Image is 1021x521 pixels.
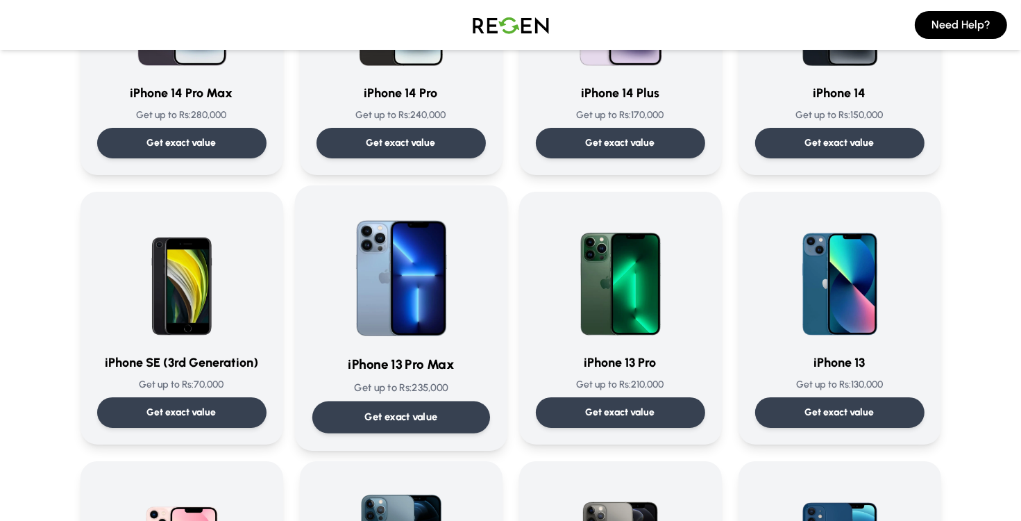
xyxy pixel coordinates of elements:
[312,355,489,375] h3: iPhone 13 Pro Max
[755,378,925,392] p: Get up to Rs: 130,000
[773,208,906,342] img: iPhone 13
[97,378,267,392] p: Get up to Rs: 70,000
[317,83,486,103] h3: iPhone 14 Pro
[805,406,875,420] p: Get exact value
[115,208,248,342] img: iPhone SE (3rd Generation)
[312,381,489,395] p: Get up to Rs: 235,000
[554,208,687,342] img: iPhone 13 Pro
[586,136,655,150] p: Get exact value
[97,353,267,372] h3: iPhone SE (3rd Generation)
[317,108,486,122] p: Get up to Rs: 240,000
[147,406,217,420] p: Get exact value
[147,136,217,150] p: Get exact value
[586,406,655,420] p: Get exact value
[366,136,436,150] p: Get exact value
[915,11,1007,39] button: Need Help?
[536,353,705,372] h3: iPhone 13 Pro
[536,83,705,103] h3: iPhone 14 Plus
[536,378,705,392] p: Get up to Rs: 210,000
[755,353,925,372] h3: iPhone 13
[97,83,267,103] h3: iPhone 14 Pro Max
[462,6,559,44] img: Logo
[331,203,471,343] img: iPhone 13 Pro Max
[536,108,705,122] p: Get up to Rs: 170,000
[97,108,267,122] p: Get up to Rs: 280,000
[755,108,925,122] p: Get up to Rs: 150,000
[805,136,875,150] p: Get exact value
[364,410,437,424] p: Get exact value
[755,83,925,103] h3: iPhone 14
